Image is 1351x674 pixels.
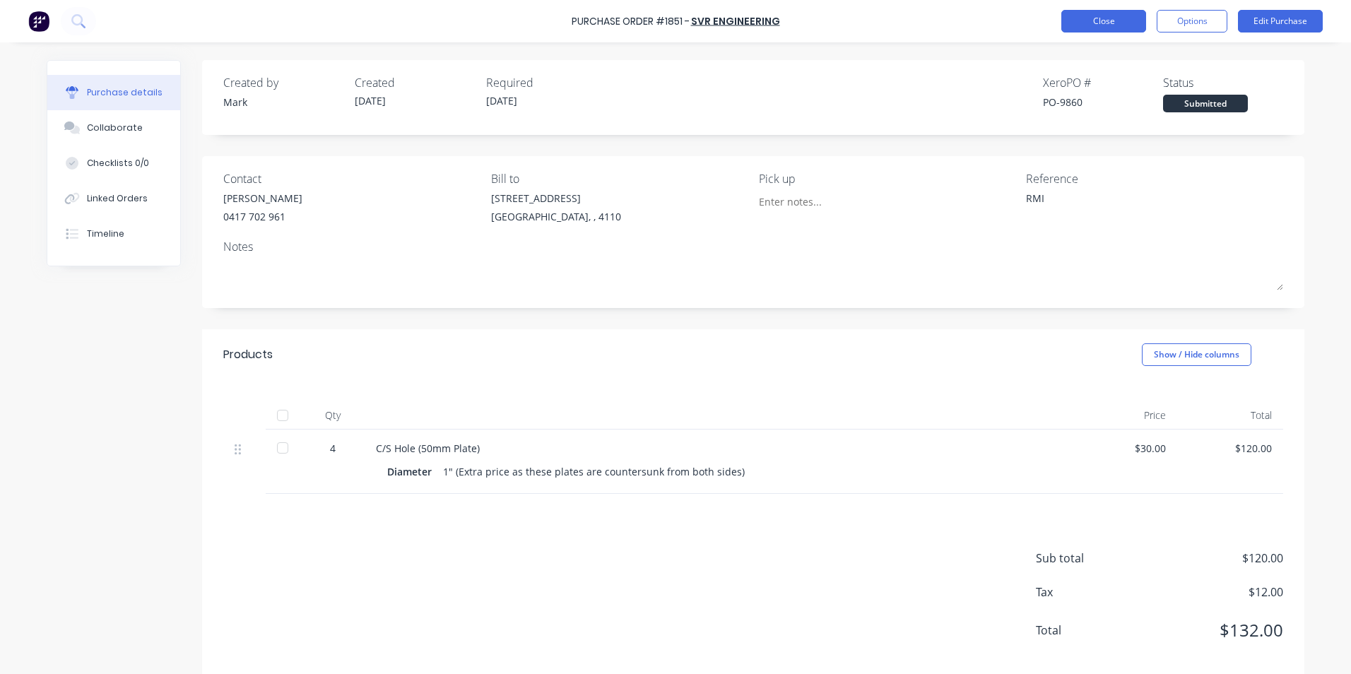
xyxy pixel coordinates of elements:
div: C/S Hole (50mm Plate) [376,441,1060,456]
div: Purchase details [87,86,163,99]
div: Total [1177,401,1283,430]
a: SVR Engineering [691,14,780,28]
div: $120.00 [1188,441,1272,456]
div: 1" (Extra price as these plates are countersunk from both sides) [443,461,745,482]
button: Timeline [47,216,180,252]
div: [GEOGRAPHIC_DATA], , 4110 [491,209,621,224]
div: Diameter [387,461,443,482]
div: 4 [312,441,353,456]
div: Xero PO # [1043,74,1163,91]
button: Options [1157,10,1227,32]
button: Close [1061,10,1146,32]
span: Sub total [1036,550,1142,567]
div: 0417 702 961 [223,209,302,224]
div: Notes [223,238,1283,255]
button: Edit Purchase [1238,10,1323,32]
div: Contact [223,170,480,187]
div: Linked Orders [87,192,148,205]
button: Linked Orders [47,181,180,216]
div: [PERSON_NAME] [223,191,302,206]
button: Show / Hide columns [1142,343,1251,366]
div: Bill to [491,170,748,187]
button: Collaborate [47,110,180,146]
input: Enter notes... [759,191,887,212]
span: Total [1036,622,1142,639]
div: Purchase Order #1851 - [572,14,690,29]
div: Timeline [87,227,124,240]
div: Products [223,346,273,363]
div: $30.00 [1082,441,1166,456]
div: Required [486,74,606,91]
button: Checklists 0/0 [47,146,180,181]
div: Mark [223,95,343,110]
textarea: RMI [1026,191,1203,223]
span: $12.00 [1142,584,1283,601]
div: Created [355,74,475,91]
span: Tax [1036,584,1142,601]
div: Pick up [759,170,1016,187]
button: Purchase details [47,75,180,110]
span: $132.00 [1142,617,1283,643]
div: Status [1163,74,1283,91]
div: PO-9860 [1043,95,1163,110]
img: Factory [28,11,49,32]
div: Submitted [1163,95,1248,112]
div: Created by [223,74,343,91]
span: $120.00 [1142,550,1283,567]
div: [STREET_ADDRESS] [491,191,621,206]
div: Checklists 0/0 [87,157,149,170]
div: Price [1071,401,1177,430]
div: Reference [1026,170,1283,187]
div: Qty [301,401,365,430]
div: Collaborate [87,122,143,134]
